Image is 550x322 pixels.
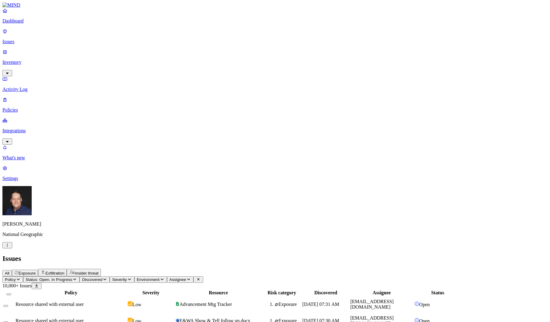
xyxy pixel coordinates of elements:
span: Advancement Mtg Tracker [179,302,232,307]
h2: Issues [2,254,548,263]
p: National Geographic [2,232,548,237]
p: Settings [2,176,548,181]
a: Inventory [2,49,548,75]
span: Discovered [82,277,102,282]
div: Policy [16,290,126,296]
img: Mark DeCarlo [2,186,32,215]
div: Resource [176,290,261,296]
span: Open [419,302,430,307]
span: [EMAIL_ADDRESS][DOMAIN_NAME] [350,299,394,310]
span: Environment [137,277,160,282]
span: Resource shared with external user [16,302,84,307]
span: 10,000+ Issues [2,283,32,288]
a: Activity Log [2,76,548,92]
span: Insider threat [75,271,98,275]
a: Settings [2,165,548,181]
a: Dashboard [2,8,548,24]
a: MIND [2,2,548,8]
p: Activity Log [2,87,548,92]
a: What's new [2,145,548,161]
span: Assignee [169,277,186,282]
button: Select all [6,293,11,295]
p: Dashboard [2,18,548,24]
span: All [5,271,9,275]
img: severity-low [128,301,133,306]
span: Status: Open, In Progress [26,277,72,282]
a: Integrations [2,118,548,144]
img: MIND [2,2,20,8]
div: Exposure [275,302,301,307]
div: Assignee [350,290,413,296]
p: Inventory [2,60,548,65]
div: Risk category [262,290,301,296]
span: Severity [112,277,127,282]
span: Exposure [19,271,36,275]
p: Integrations [2,128,548,133]
a: Policies [2,97,548,113]
div: Status [414,290,461,296]
p: Policies [2,107,548,113]
p: What's new [2,155,548,161]
div: Discovered [302,290,349,296]
div: Severity [128,290,174,296]
img: google-sheets [176,302,179,306]
span: Exfiltration [45,271,64,275]
img: status-open [414,301,419,306]
p: Issues [2,39,548,44]
a: Issues [2,29,548,44]
button: Select row [3,305,8,307]
span: Policy [5,277,16,282]
span: [DATE] 07:31 AM [302,302,339,307]
span: Low [133,302,141,307]
p: [PERSON_NAME] [2,221,548,227]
